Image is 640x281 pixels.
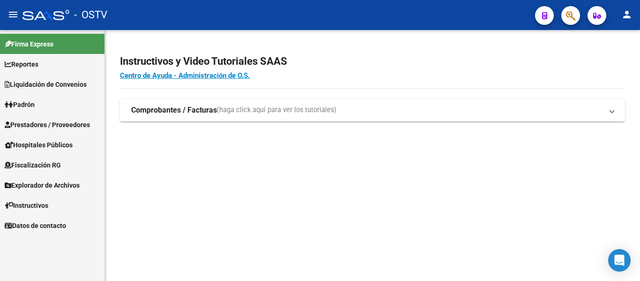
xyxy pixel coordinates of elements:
[5,120,90,130] span: Prestadores / Proveedores
[120,99,625,122] mat-expansion-panel-header: Comprobantes / Facturas(haga click aquí para ver los tutoriales)
[217,105,336,115] span: (haga click aquí para ver los tutoriales)
[608,249,631,272] div: Open Intercom Messenger
[5,59,38,69] span: Reportes
[74,5,107,25] span: - OSTV
[5,39,53,49] span: Firma Express
[621,9,633,20] mat-icon: person
[7,9,19,20] mat-icon: menu
[131,105,217,115] strong: Comprobantes / Facturas
[5,99,35,110] span: Padrón
[5,79,87,90] span: Liquidación de Convenios
[120,53,625,70] h2: Instructivos y Video Tutoriales SAAS
[5,220,66,231] span: Datos de contacto
[5,180,80,190] span: Explorador de Archivos
[120,71,250,80] a: Centro de Ayuda - Administración de O.S.
[5,200,48,211] span: Instructivos
[5,140,73,150] span: Hospitales Públicos
[5,160,61,170] span: Fiscalización RG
